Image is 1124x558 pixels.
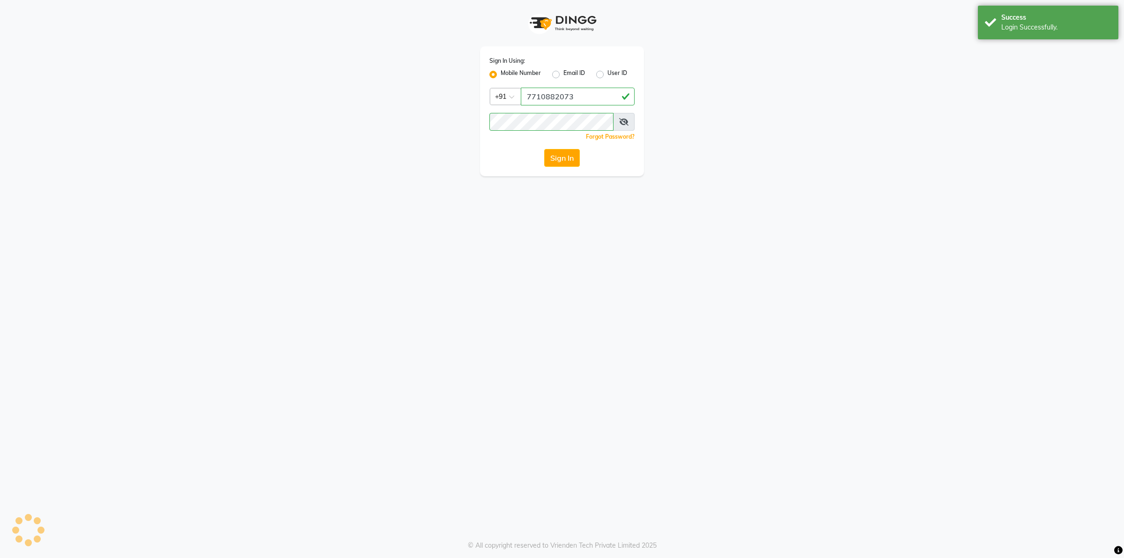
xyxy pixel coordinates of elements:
label: Sign In Using: [489,57,525,65]
a: Forgot Password? [586,133,635,140]
button: Sign In [544,149,580,167]
div: Success [1001,13,1111,22]
label: Mobile Number [501,69,541,80]
input: Username [489,113,614,131]
div: Login Successfully. [1001,22,1111,32]
label: Email ID [563,69,585,80]
img: logo1.svg [525,9,599,37]
label: User ID [607,69,627,80]
input: Username [521,88,635,105]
